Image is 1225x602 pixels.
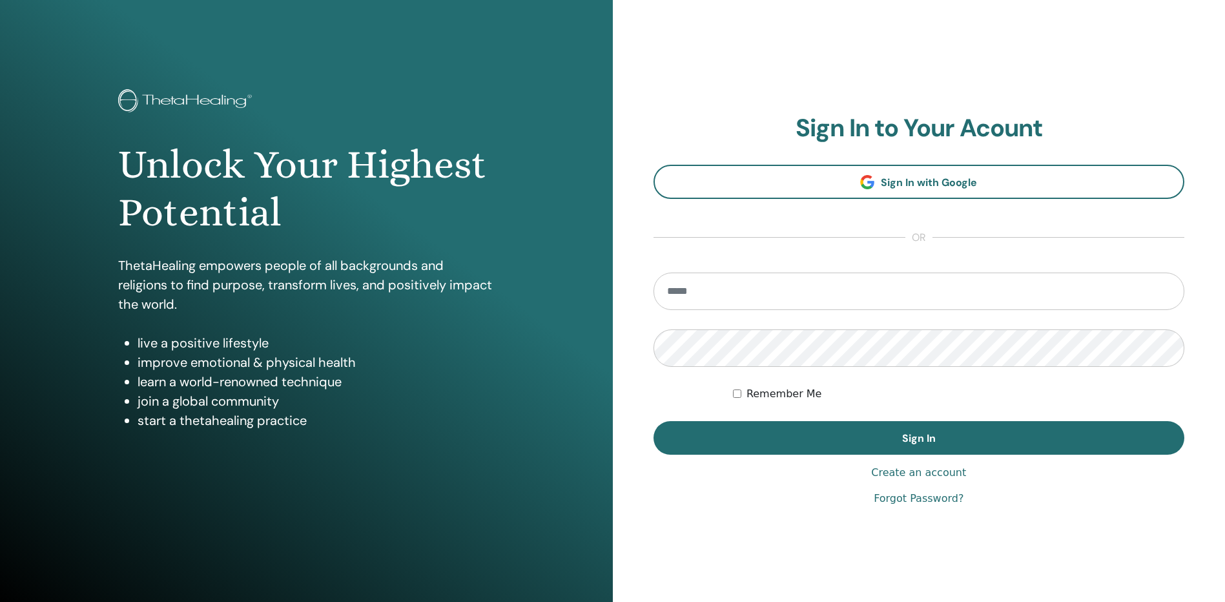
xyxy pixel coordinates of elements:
[902,431,936,445] span: Sign In
[881,176,977,189] span: Sign In with Google
[654,165,1185,199] a: Sign In with Google
[905,230,932,245] span: or
[138,411,494,430] li: start a thetahealing practice
[733,386,1184,402] div: Keep me authenticated indefinitely or until I manually logout
[874,491,963,506] a: Forgot Password?
[138,333,494,353] li: live a positive lifestyle
[118,141,494,237] h1: Unlock Your Highest Potential
[138,391,494,411] li: join a global community
[654,114,1185,143] h2: Sign In to Your Acount
[138,353,494,372] li: improve emotional & physical health
[871,465,966,481] a: Create an account
[138,372,494,391] li: learn a world-renowned technique
[118,256,494,314] p: ThetaHealing empowers people of all backgrounds and religions to find purpose, transform lives, a...
[654,421,1185,455] button: Sign In
[746,386,822,402] label: Remember Me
